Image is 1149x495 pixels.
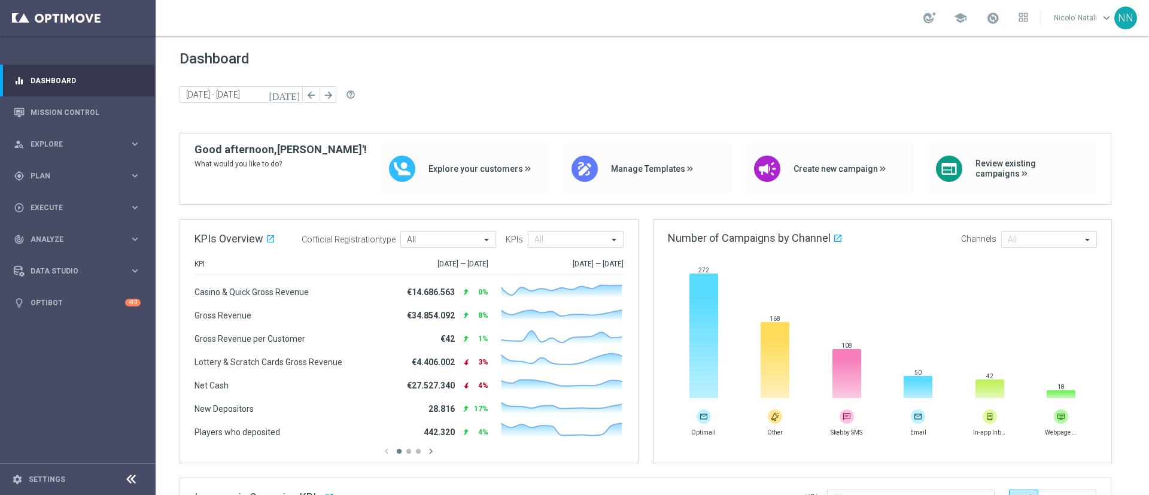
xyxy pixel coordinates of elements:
i: keyboard_arrow_right [129,202,141,213]
div: NN [1114,7,1137,29]
button: person_search Explore keyboard_arrow_right [13,139,141,149]
div: Data Studio [14,266,129,277]
i: keyboard_arrow_right [129,138,141,150]
i: keyboard_arrow_right [129,265,141,277]
button: Data Studio keyboard_arrow_right [13,266,141,276]
i: lightbulb [14,297,25,308]
i: keyboard_arrow_right [129,233,141,245]
span: Explore [31,141,129,148]
button: lightbulb Optibot +10 [13,298,141,308]
i: track_changes [14,234,25,245]
button: equalizer Dashboard [13,76,141,86]
div: Analyze [14,234,129,245]
div: Execute [14,202,129,213]
div: Explore [14,139,129,150]
div: Plan [14,171,129,181]
button: play_circle_outline Execute keyboard_arrow_right [13,203,141,212]
div: Mission Control [14,96,141,128]
div: Optibot [14,287,141,318]
button: track_changes Analyze keyboard_arrow_right [13,235,141,244]
button: Mission Control [13,108,141,117]
a: Mission Control [31,96,141,128]
i: equalizer [14,75,25,86]
span: keyboard_arrow_down [1100,11,1113,25]
a: Nicolo' Natalikeyboard_arrow_down [1053,9,1114,27]
i: gps_fixed [14,171,25,181]
a: Optibot [31,287,125,318]
div: +10 [125,299,141,306]
button: gps_fixed Plan keyboard_arrow_right [13,171,141,181]
div: Dashboard [14,65,141,96]
i: person_search [14,139,25,150]
i: play_circle_outline [14,202,25,213]
span: Plan [31,172,129,180]
span: Data Studio [31,268,129,275]
span: Execute [31,204,129,211]
a: Dashboard [31,65,141,96]
span: Analyze [31,236,129,243]
i: keyboard_arrow_right [129,170,141,181]
span: school [954,11,967,25]
a: Settings [29,476,65,483]
i: settings [12,474,23,485]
